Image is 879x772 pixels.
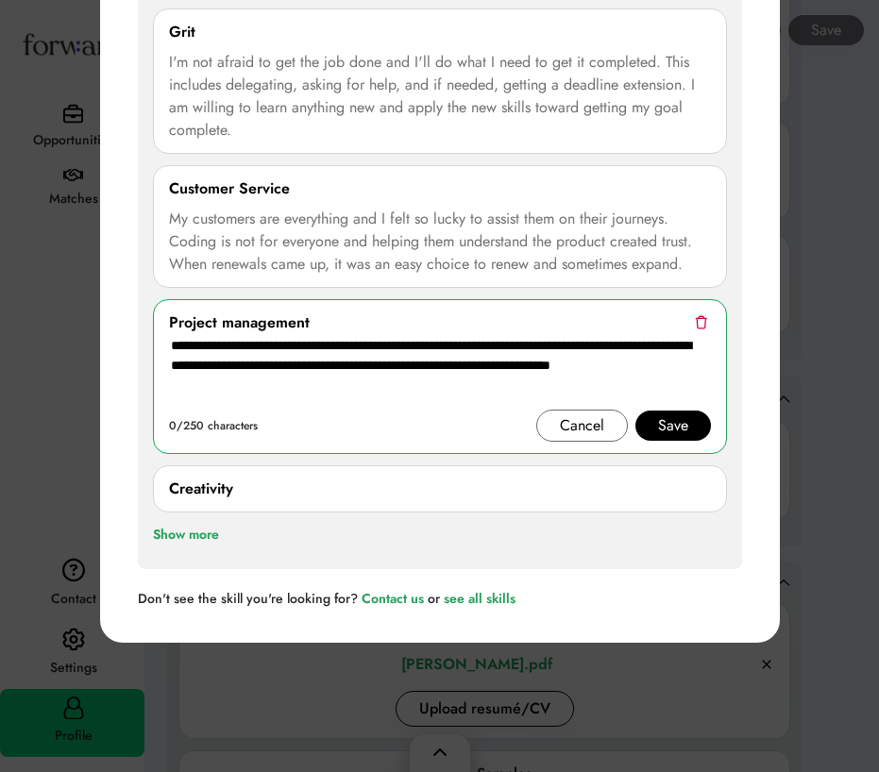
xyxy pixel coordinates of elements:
div: Grit [169,21,195,43]
div: Customer Service [169,177,290,200]
div: Cancel [560,414,604,437]
div: Show more [153,524,219,546]
div: I'm not afraid to get the job done and I'll do what I need to get it completed. This includes del... [169,51,711,142]
div: My customers are everything and I felt so lucky to assist them on their journeys. Coding is not f... [169,208,711,276]
div: Creativity [169,478,233,500]
div: or [428,592,440,605]
div: see all skills [444,592,516,605]
div: Project management [169,311,310,334]
img: trash.svg [695,315,707,329]
div: Contact us [362,592,424,605]
div: Save [658,414,688,437]
div: Don't see the skill you're looking for? [138,592,358,605]
div: 0/250 characters [169,414,258,437]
